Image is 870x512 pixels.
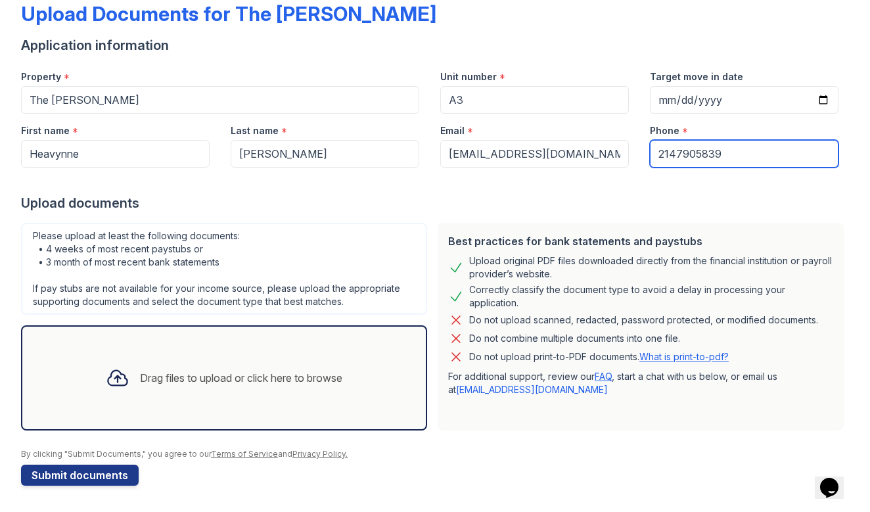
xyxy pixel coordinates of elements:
div: By clicking "Submit Documents," you agree to our and [21,449,849,459]
div: Correctly classify the document type to avoid a delay in processing your application. [469,283,833,310]
div: Drag files to upload or click here to browse [140,370,342,386]
div: Do not combine multiple documents into one file. [469,331,680,346]
a: [EMAIL_ADDRESS][DOMAIN_NAME] [456,384,608,395]
label: Last name [231,124,279,137]
div: Best practices for bank statements and paystubs [448,233,833,249]
button: Submit documents [21,465,139,486]
a: FAQ [595,371,612,382]
label: Target move in date [650,70,743,83]
div: Upload Documents for The [PERSON_NAME] [21,2,436,26]
p: Do not upload print-to-PDF documents. [469,350,729,363]
div: Upload original PDF files downloaded directly from the financial institution or payroll provider’... [469,254,833,281]
label: Email [440,124,465,137]
div: Upload documents [21,194,849,212]
p: For additional support, review our , start a chat with us below, or email us at [448,370,833,396]
iframe: chat widget [815,459,857,499]
div: Do not upload scanned, redacted, password protected, or modified documents. [469,312,818,328]
a: Privacy Policy. [292,449,348,459]
label: Property [21,70,61,83]
div: Please upload at least the following documents: • 4 weeks of most recent paystubs or • 3 month of... [21,223,427,315]
label: Phone [650,124,679,137]
div: Application information [21,36,849,55]
label: First name [21,124,70,137]
a: What is print-to-pdf? [639,351,729,362]
label: Unit number [440,70,497,83]
a: Terms of Service [211,449,278,459]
